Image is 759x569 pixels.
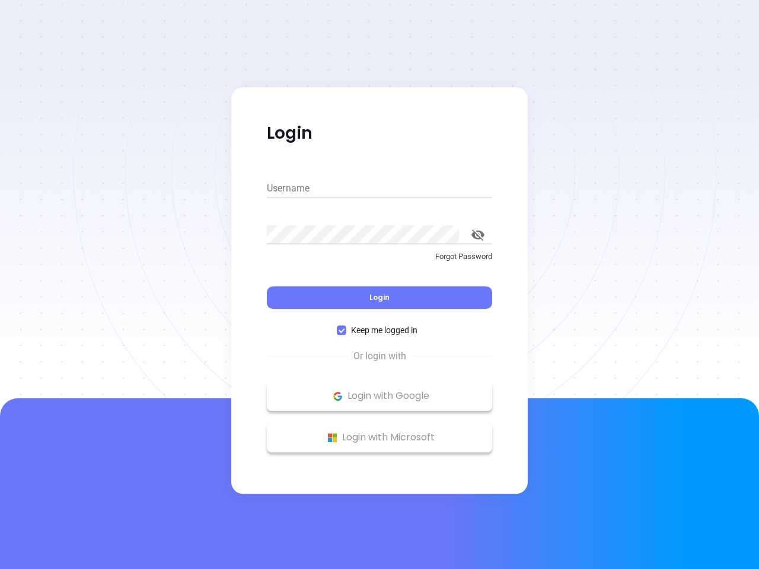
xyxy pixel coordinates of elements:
span: Login [369,292,390,302]
button: Google Logo Login with Google [267,381,492,411]
span: Keep me logged in [346,324,422,337]
p: Forgot Password [267,251,492,263]
button: Login [267,286,492,309]
img: Microsoft Logo [325,430,340,445]
button: toggle password visibility [464,220,492,249]
span: Or login with [347,349,412,363]
a: Forgot Password [267,251,492,272]
img: Google Logo [330,389,345,404]
p: Login [267,123,492,144]
p: Login with Microsoft [273,429,486,446]
button: Microsoft Logo Login with Microsoft [267,423,492,452]
p: Login with Google [273,387,486,405]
